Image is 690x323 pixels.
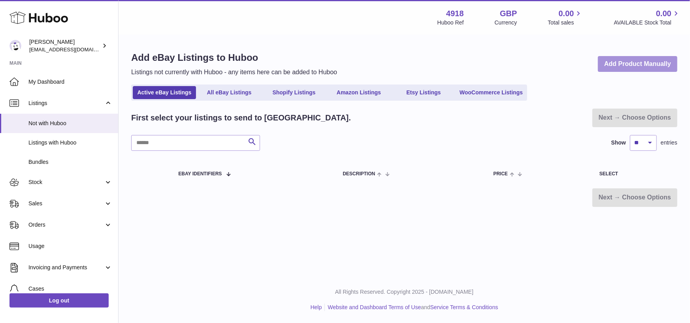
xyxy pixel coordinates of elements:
p: All Rights Reserved. Copyright 2025 - [DOMAIN_NAME] [125,288,684,296]
a: Shopify Listings [262,86,326,99]
a: Etsy Listings [392,86,455,99]
span: Cases [28,285,112,293]
h1: Add eBay Listings to Huboo [131,51,337,64]
span: Total sales [548,19,583,26]
p: Listings not currently with Huboo - any items here can be added to Huboo [131,68,337,77]
h2: First select your listings to send to [GEOGRAPHIC_DATA]. [131,113,351,123]
span: AVAILABLE Stock Total [614,19,681,26]
a: 0.00 Total sales [548,8,583,26]
span: entries [661,139,677,146]
span: Usage [28,242,112,250]
div: Huboo Ref [437,19,464,26]
span: [EMAIL_ADDRESS][DOMAIN_NAME] [29,46,116,53]
span: Price [493,171,508,177]
span: Orders [28,221,104,229]
img: internalAdmin-4918@internal.huboo.com [9,40,21,52]
label: Show [611,139,626,146]
div: [PERSON_NAME] [29,38,100,53]
a: Amazon Listings [327,86,390,99]
span: Listings [28,100,104,107]
span: 0.00 [559,8,574,19]
a: Website and Dashboard Terms of Use [328,304,421,310]
a: Active eBay Listings [133,86,196,99]
a: Service Terms & Conditions [430,304,498,310]
strong: 4918 [446,8,464,19]
span: Bundles [28,158,112,166]
span: Invoicing and Payments [28,264,104,271]
span: Description [343,171,375,177]
a: Log out [9,293,109,308]
span: Listings with Huboo [28,139,112,146]
span: eBay Identifiers [178,171,222,177]
a: 0.00 AVAILABLE Stock Total [614,8,681,26]
span: 0.00 [656,8,671,19]
li: and [325,304,498,311]
span: Stock [28,178,104,186]
a: Add Product Manually [598,56,677,72]
a: Help [311,304,322,310]
a: All eBay Listings [198,86,261,99]
span: Sales [28,200,104,207]
span: My Dashboard [28,78,112,86]
div: Currency [495,19,517,26]
div: Select [600,171,669,177]
span: Not with Huboo [28,120,112,127]
strong: GBP [500,8,517,19]
a: WooCommerce Listings [457,86,526,99]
